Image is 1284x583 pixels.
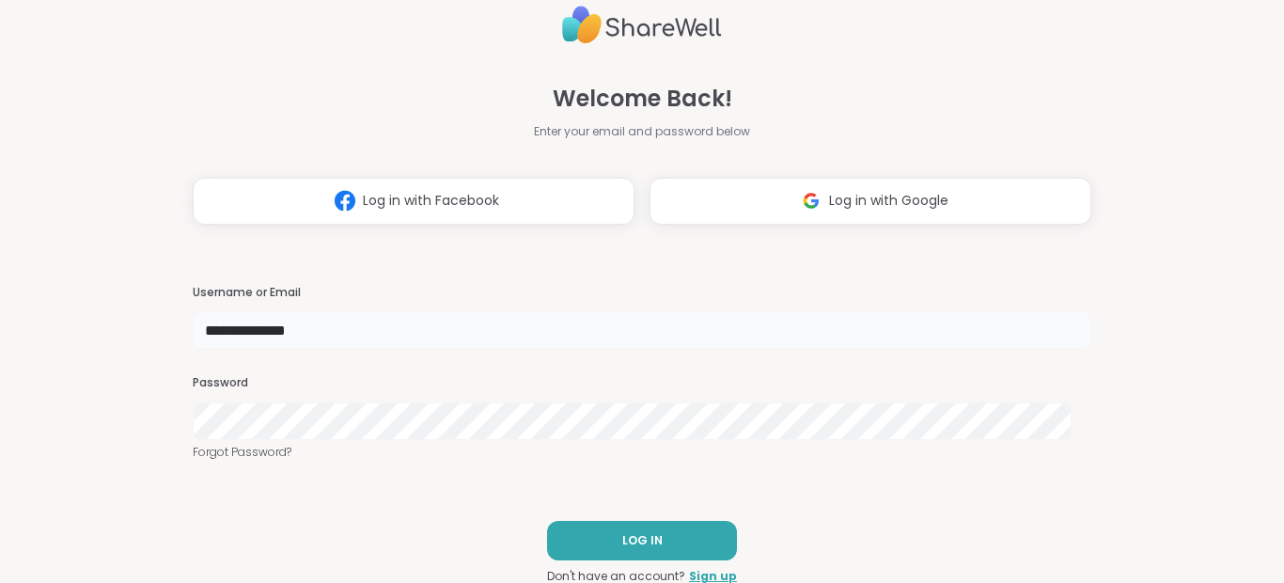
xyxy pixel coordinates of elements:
[327,183,363,218] img: ShareWell Logomark
[193,285,1091,301] h3: Username or Email
[553,82,732,116] span: Welcome Back!
[193,375,1091,391] h3: Password
[534,123,750,140] span: Enter your email and password below
[363,191,499,211] span: Log in with Facebook
[547,521,737,560] button: LOG IN
[622,532,663,549] span: LOG IN
[829,191,948,211] span: Log in with Google
[793,183,829,218] img: ShareWell Logomark
[193,178,634,225] button: Log in with Facebook
[650,178,1091,225] button: Log in with Google
[193,444,1091,461] a: Forgot Password?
